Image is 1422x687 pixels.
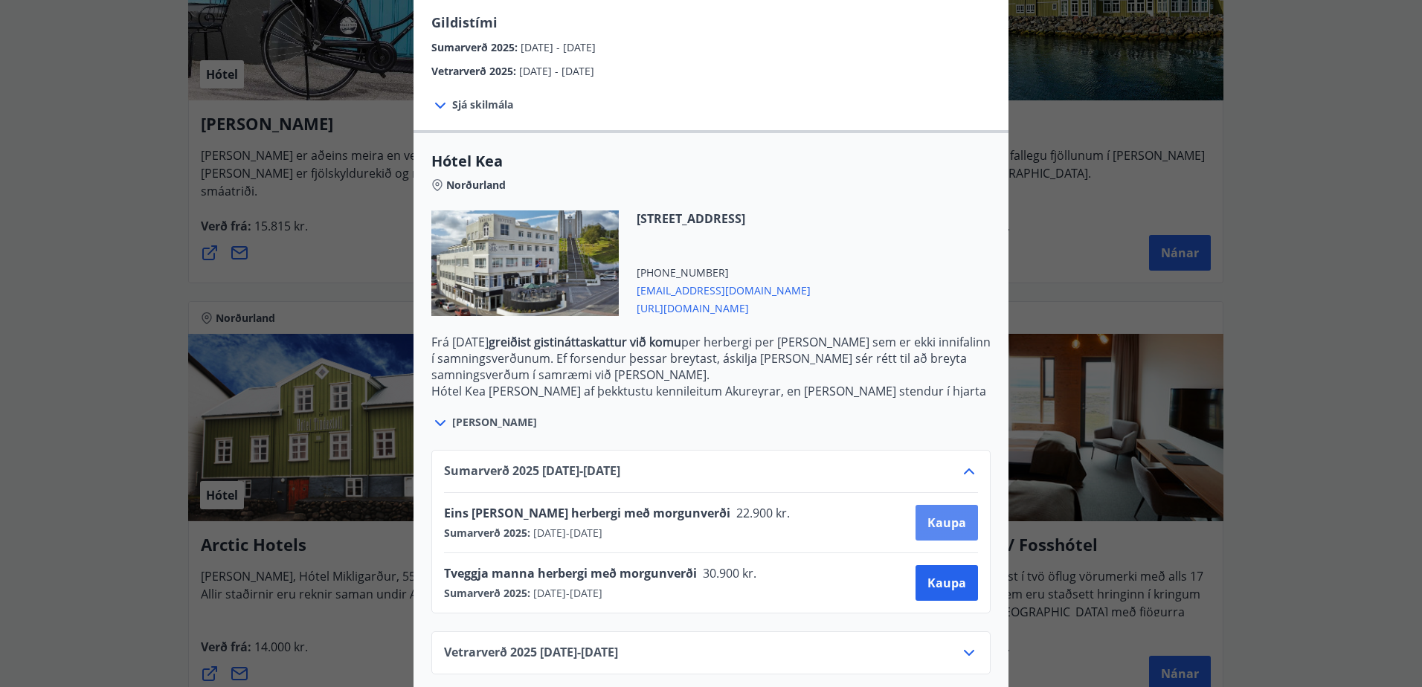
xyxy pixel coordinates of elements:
span: [DATE] - [DATE] [519,64,594,78]
span: Hótel Kea [431,151,991,172]
span: [PERSON_NAME] [452,415,537,430]
span: Sjá skilmála [452,97,513,112]
span: [PHONE_NUMBER] [637,265,811,280]
span: [STREET_ADDRESS] [637,210,811,227]
span: Sumarverð 2025 : [431,40,521,54]
span: [URL][DOMAIN_NAME] [637,298,811,316]
span: Gildistími [431,13,498,31]
strong: greiðist gistináttaskattur við komu [489,334,681,350]
span: [DATE] - [DATE] [521,40,596,54]
p: Frá [DATE] per herbergi per [PERSON_NAME] sem er ekki innifalinn í samningsverðunum. Ef forsendur... [431,334,991,383]
span: Vetrarverð 2025 : [431,64,519,78]
span: [EMAIL_ADDRESS][DOMAIN_NAME] [637,280,811,298]
span: Norðurland [446,178,506,193]
p: Hótel Kea [PERSON_NAME] af þekktustu kennileitum Akureyrar, en [PERSON_NAME] stendur í hjarta mið... [431,383,991,448]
